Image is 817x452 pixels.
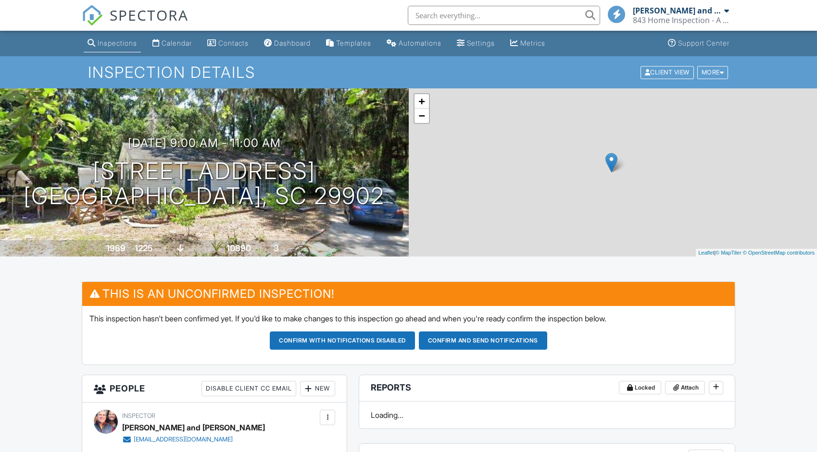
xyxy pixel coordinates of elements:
button: Confirm and send notifications [419,331,547,350]
div: Dashboard [274,39,311,47]
div: 3 [274,243,279,253]
div: Settings [467,39,495,47]
div: Client View [641,66,694,79]
span: bedrooms [280,245,307,253]
a: Calendar [149,35,196,52]
span: Inspector [122,412,155,419]
div: Disable Client CC Email [201,381,296,396]
a: Templates [322,35,375,52]
span: Built [94,245,105,253]
div: [PERSON_NAME] and [PERSON_NAME] [122,420,265,435]
div: Calendar [162,39,192,47]
h3: People [82,375,347,403]
div: More [697,66,729,79]
a: Leaflet [698,250,714,256]
span: Lot Size [205,245,225,253]
a: Contacts [203,35,252,52]
div: [EMAIL_ADDRESS][DOMAIN_NAME] [134,436,233,443]
span: sq.ft. [252,245,264,253]
span: sq. ft. [154,245,168,253]
a: Automations (Basic) [383,35,445,52]
div: 1225 [135,243,153,253]
a: Client View [640,68,696,75]
div: 843 Home Inspection - A division of Diakon Services Group Incorporated [633,15,729,25]
a: Dashboard [260,35,314,52]
div: [PERSON_NAME] and [PERSON_NAME] [633,6,722,15]
div: 1969 [106,243,126,253]
span: slab [185,245,196,253]
a: Inspections [84,35,141,52]
div: 10890 [226,243,251,253]
div: | [696,249,817,257]
h1: [STREET_ADDRESS] [GEOGRAPHIC_DATA], SC 29902 [24,159,385,209]
button: Confirm with notifications disabled [270,331,415,350]
div: Support Center [678,39,729,47]
a: Zoom in [415,94,429,109]
a: © MapTiler [716,250,742,256]
a: SPECTORA [82,13,189,33]
img: The Best Home Inspection Software - Spectora [82,5,103,26]
div: Templates [336,39,371,47]
a: © OpenStreetMap contributors [743,250,815,256]
p: This inspection hasn't been confirmed yet. If you'd like to make changes to this inspection go ah... [89,313,728,324]
div: Automations [399,39,441,47]
div: Metrics [520,39,545,47]
div: Inspections [98,39,137,47]
a: Zoom out [415,109,429,123]
a: Metrics [506,35,549,52]
h3: This is an Unconfirmed Inspection! [82,282,735,305]
h3: [DATE] 9:00 am - 11:00 am [128,136,281,149]
div: Contacts [218,39,249,47]
span: SPECTORA [110,5,189,25]
input: Search everything... [408,6,600,25]
h1: Inspection Details [88,64,729,81]
a: [EMAIL_ADDRESS][DOMAIN_NAME] [122,435,257,444]
a: Settings [453,35,499,52]
a: Support Center [664,35,733,52]
div: New [300,381,335,396]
